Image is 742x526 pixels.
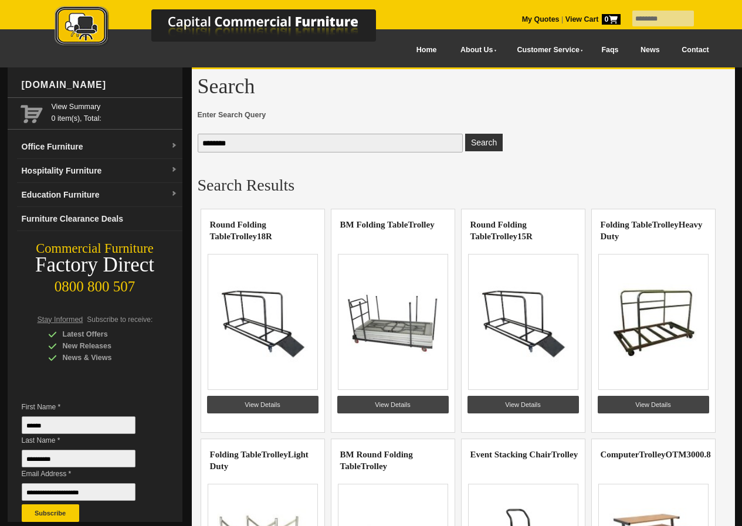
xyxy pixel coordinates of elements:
[210,220,272,241] a: Round Folding TableTrolley18R
[22,468,153,480] span: Email Address *
[670,37,720,63] a: Contact
[17,159,182,183] a: Hospitality Furnituredropdown
[17,67,182,103] div: [DOMAIN_NAME]
[198,177,729,194] h2: Search Results
[198,134,463,152] input: Enter Search Query
[171,191,178,198] img: dropdown
[17,207,182,231] a: Furniture Clearance Deals
[22,435,153,446] span: Last Name *
[22,416,135,434] input: First Name *
[22,450,135,467] input: Last Name *
[261,450,287,459] highlight: Trolley
[337,396,449,413] a: View Details
[22,504,79,522] button: Subscribe
[198,75,729,97] h1: Search
[22,6,433,52] a: Capital Commercial Furniture Logo
[38,315,83,324] span: Stay Informed
[87,315,153,324] span: Subscribe to receive:
[551,450,578,459] highlight: Trolley
[470,450,578,459] a: Event Stacking ChairTrolley
[48,328,160,340] div: Latest Offers
[340,220,435,229] a: BM Folding TableTrolley
[8,273,182,295] div: 0800 800 507
[8,257,182,273] div: Factory Direct
[504,37,590,63] a: Customer Service
[408,220,434,229] highlight: Trolley
[598,396,709,413] a: View Details
[448,37,504,63] a: About Us
[207,396,319,413] a: View Details
[639,450,665,459] highlight: Trolley
[565,15,621,23] strong: View Cart
[340,450,413,471] a: BM Round Folding TableTrolley
[17,183,182,207] a: Education Furnituredropdown
[629,37,670,63] a: News
[563,15,620,23] a: View Cart0
[361,461,387,471] highlight: Trolley
[22,401,153,413] span: First Name *
[602,14,621,25] span: 0
[601,220,703,241] a: Folding TableTrolleyHeavy Duty
[22,6,433,49] img: Capital Commercial Furniture Logo
[591,37,630,63] a: Faqs
[48,352,160,364] div: News & Views
[52,101,178,113] a: View Summary
[17,135,182,159] a: Office Furnituredropdown
[231,232,257,241] highlight: Trolley
[171,167,178,174] img: dropdown
[491,232,517,241] highlight: Trolley
[198,109,729,121] span: Enter Search Query
[467,396,579,413] a: View Details
[171,142,178,150] img: dropdown
[652,220,678,229] highlight: Trolley
[522,15,560,23] a: My Quotes
[470,220,533,241] a: Round Folding TableTrolley15R
[48,340,160,352] div: New Releases
[210,450,309,471] a: Folding TableTrolleyLight Duty
[52,101,178,123] span: 0 item(s), Total:
[601,450,711,459] a: ComputerTrolleyOTM3000.8
[8,240,182,257] div: Commercial Furniture
[465,134,503,151] button: Enter Search Query
[22,483,135,501] input: Email Address *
